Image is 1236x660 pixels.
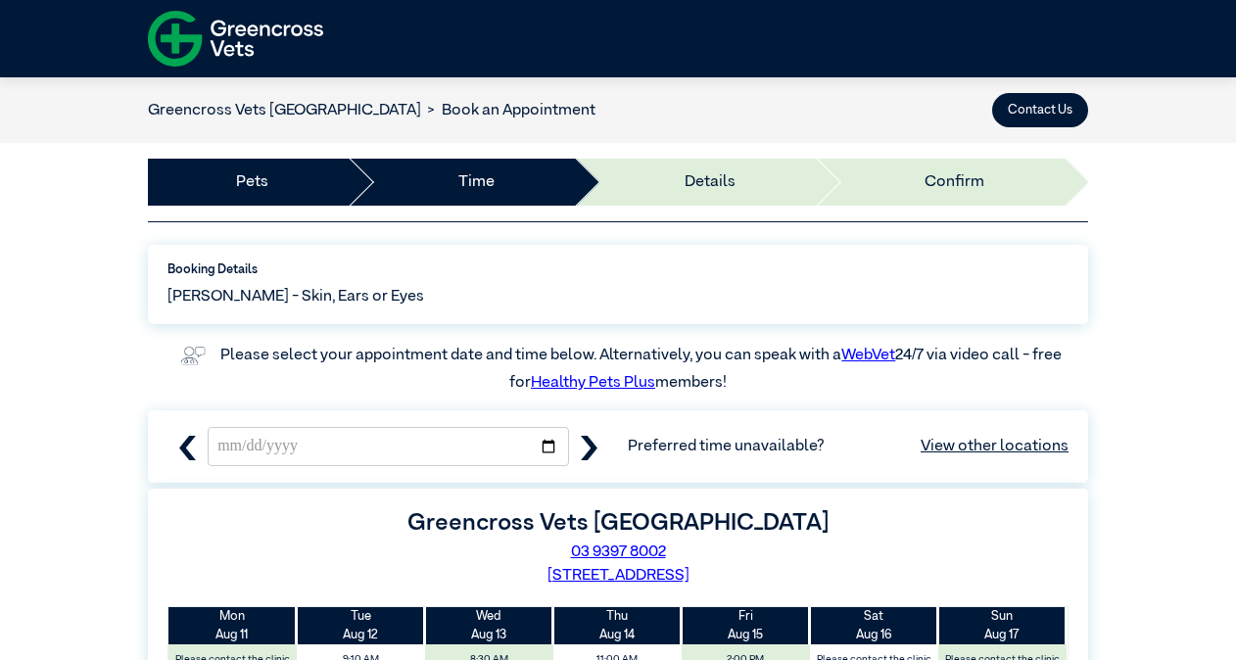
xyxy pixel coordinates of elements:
[938,607,1067,644] th: Aug 17
[992,93,1088,127] button: Contact Us
[220,348,1065,391] label: Please select your appointment date and time below. Alternatively, you can speak with a 24/7 via ...
[458,170,495,194] a: Time
[553,607,682,644] th: Aug 14
[628,435,1069,458] span: Preferred time unavailable?
[547,568,689,584] a: [STREET_ADDRESS]
[921,435,1069,458] a: View other locations
[407,511,829,535] label: Greencross Vets [GEOGRAPHIC_DATA]
[425,607,553,644] th: Aug 13
[571,544,666,560] a: 03 9397 8002
[148,99,595,122] nav: breadcrumb
[148,5,323,72] img: f-logo
[297,607,425,644] th: Aug 12
[531,375,655,391] a: Healthy Pets Plus
[421,99,595,122] li: Book an Appointment
[810,607,938,644] th: Aug 16
[148,103,421,118] a: Greencross Vets [GEOGRAPHIC_DATA]
[236,170,268,194] a: Pets
[167,285,424,308] span: [PERSON_NAME] - Skin, Ears or Eyes
[682,607,810,644] th: Aug 15
[168,607,297,644] th: Aug 11
[174,340,212,371] img: vet
[167,260,1069,279] label: Booking Details
[841,348,895,363] a: WebVet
